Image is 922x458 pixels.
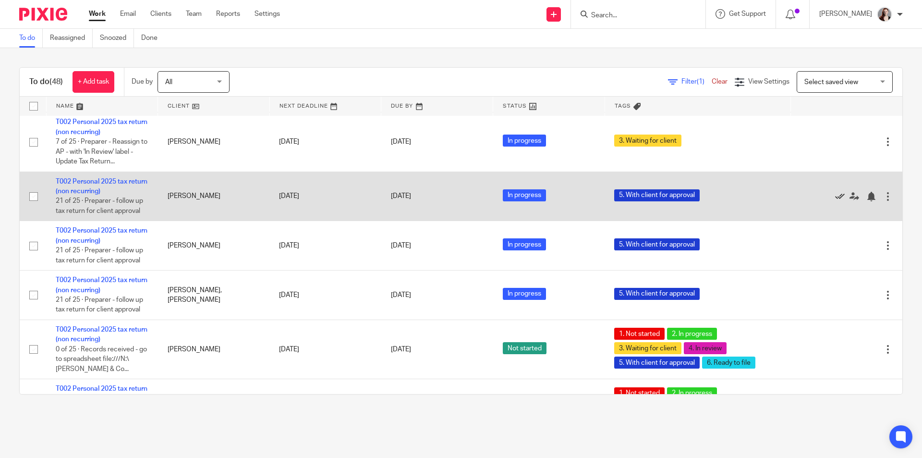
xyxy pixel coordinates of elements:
a: Work [89,9,106,19]
span: 7 of 25 · Preparer - Reassign to AP - with 'In Review' label - Update Tax Return... [56,138,147,165]
td: [PERSON_NAME] [158,379,270,438]
p: [PERSON_NAME] [819,9,872,19]
span: Filter [681,78,712,85]
span: 4. In review [684,342,727,354]
span: In progress [503,238,546,250]
span: 0 of 25 · Records received - go to spreadsheet file:///N:\[PERSON_NAME] & Co... [56,346,147,372]
span: [DATE] [391,292,411,298]
td: [PERSON_NAME] [158,320,270,379]
a: Snoozed [100,29,134,48]
td: [DATE] [269,271,381,320]
a: Settings [255,9,280,19]
a: Done [141,29,165,48]
span: 5. With client for approval [614,288,700,300]
span: 5. With client for approval [614,238,700,250]
a: Mark as done [835,191,849,201]
td: [DATE] [269,379,381,438]
p: Due by [132,77,153,87]
span: [DATE] [391,346,411,353]
span: Not started [503,342,546,354]
td: [DATE] [269,221,381,271]
span: 5. With client for approval [614,189,700,201]
span: In progress [503,189,546,201]
span: 1. Not started [614,328,665,340]
span: 3. Waiting for client [614,342,681,354]
a: Team [186,9,202,19]
a: T002 Personal 2025 tax return (non recurring) [56,178,147,195]
span: 1. Not started [614,387,665,399]
a: Clear [712,78,728,85]
span: [DATE] [391,193,411,199]
td: [DATE] [269,112,381,172]
span: 21 of 25 · Preparer - follow up tax return for client approval [56,297,143,313]
a: Reassigned [50,29,93,48]
span: 2. In progress [667,387,717,399]
a: T002 Personal 2025 tax return (non recurring) [56,227,147,244]
a: To do [19,29,43,48]
a: T002 Personal 2025 tax return (non recurring) [56,119,147,135]
span: [DATE] [391,138,411,145]
td: [PERSON_NAME] [158,112,270,172]
span: 21 of 25 · Preparer - follow up tax return for client approval [56,247,143,264]
span: View Settings [748,78,789,85]
img: High%20Res%20Andrew%20Price%20Accountants%20_Poppy%20Jakes%20Photography-3%20-%20Copy.jpg [877,7,892,22]
span: In progress [503,288,546,300]
td: [DATE] [269,320,381,379]
img: Pixie [19,8,67,21]
a: Clients [150,9,171,19]
td: [PERSON_NAME] [158,221,270,271]
a: Email [120,9,136,19]
input: Search [590,12,677,20]
span: 21 of 25 · Preparer - follow up tax return for client approval [56,198,143,215]
h1: To do [29,77,63,87]
span: Get Support [729,11,766,17]
span: Select saved view [804,79,858,86]
a: T002 Personal 2025 tax return (non recurring) [56,277,147,293]
td: [DATE] [269,172,381,221]
span: (1) [697,78,704,85]
td: [PERSON_NAME] [158,172,270,221]
span: 2. In progress [667,328,717,340]
span: (48) [49,78,63,86]
a: T002 Personal 2025 tax return (non recurring) [56,385,147,402]
a: Reports [216,9,240,19]
span: 3. Waiting for client [614,135,681,147]
span: Tags [615,103,631,109]
span: [DATE] [391,242,411,249]
span: 6. Ready to file [702,357,755,369]
span: In progress [503,135,546,147]
a: + Add task [73,71,114,93]
span: All [165,79,172,86]
a: T002 Personal 2025 tax return (non recurring) [56,326,147,343]
span: 5. With client for approval [614,357,700,369]
td: [PERSON_NAME], [PERSON_NAME] [158,271,270,320]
